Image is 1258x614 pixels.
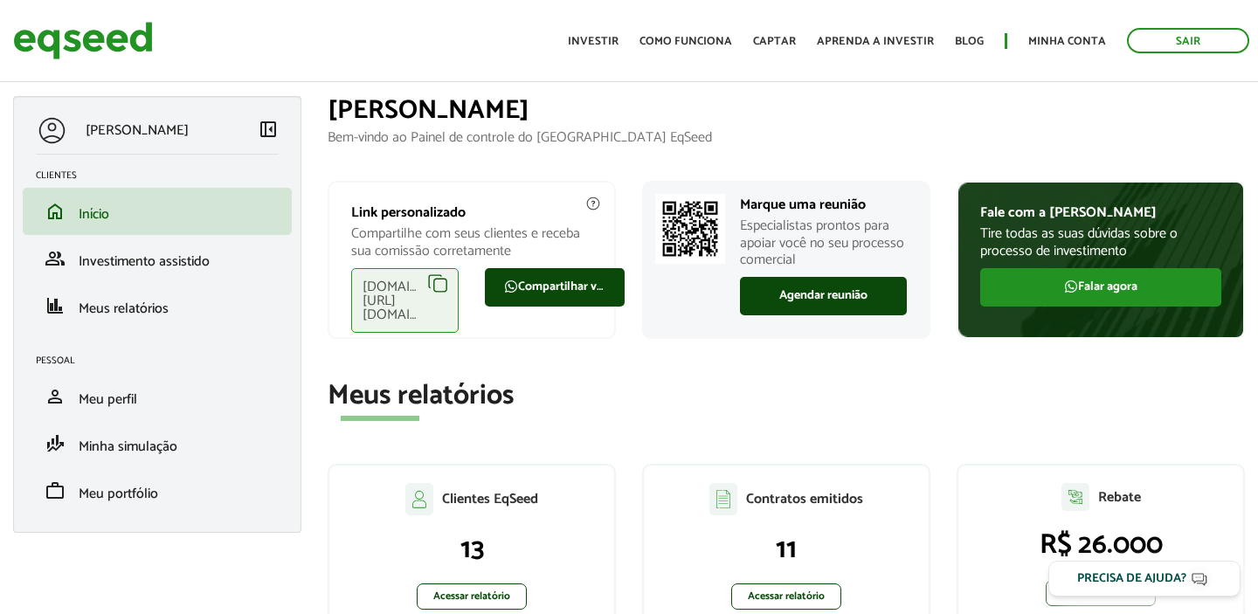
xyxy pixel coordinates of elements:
[351,204,592,221] p: Link personalizado
[405,483,433,514] img: agent-clientes.svg
[23,373,292,420] li: Meu perfil
[36,433,279,454] a: finance_modeMinha simulação
[1064,279,1078,293] img: FaWhatsapp.svg
[740,217,907,268] p: Especialistas prontos para apoiar você no seu processo comercial
[36,355,292,366] h2: Pessoal
[351,225,592,259] p: Compartilhe com seus clientes e receba sua comissão corretamente
[23,282,292,329] li: Meus relatórios
[258,119,279,143] a: Colapsar menu
[709,483,737,515] img: agent-contratos.svg
[79,482,158,506] span: Meu portfólio
[328,381,1245,411] h2: Meus relatórios
[23,188,292,235] li: Início
[328,96,1245,125] h1: [PERSON_NAME]
[45,248,66,269] span: group
[36,248,279,269] a: groupInvestimento assistido
[36,170,292,181] h2: Clientes
[980,268,1221,307] a: Falar agora
[79,250,210,273] span: Investimento assistido
[258,119,279,140] span: left_panel_close
[23,420,292,467] li: Minha simulação
[45,386,66,407] span: person
[36,386,279,407] a: personMeu perfil
[79,203,109,226] span: Início
[1127,28,1249,53] a: Sair
[79,388,137,411] span: Meu perfil
[585,196,601,211] img: agent-meulink-info2.svg
[1098,489,1141,506] p: Rebate
[23,467,292,514] li: Meu portfólio
[36,295,279,316] a: financeMeus relatórios
[731,583,841,610] a: Acessar relatório
[36,480,279,501] a: workMeu portfólio
[45,480,66,501] span: work
[442,491,538,507] p: Clientes EqSeed
[328,129,1245,146] p: Bem-vindo ao Painel de controle do [GEOGRAPHIC_DATA] EqSeed
[955,36,984,47] a: Blog
[417,583,527,610] a: Acessar relatório
[23,235,292,282] li: Investimento assistido
[740,197,907,213] p: Marque uma reunião
[45,295,66,316] span: finance
[655,194,725,264] img: Marcar reunião com consultor
[79,297,169,321] span: Meus relatórios
[504,279,518,293] img: FaWhatsapp.svg
[485,268,625,307] a: Compartilhar via WhatsApp
[740,277,907,315] a: Agendar reunião
[1061,483,1089,511] img: agent-relatorio.svg
[13,17,153,64] img: EqSeed
[351,268,459,333] div: [DOMAIN_NAME][URL][DOMAIN_NAME]
[45,433,66,454] span: finance_mode
[746,491,863,507] p: Contratos emitidos
[568,36,619,47] a: Investir
[45,201,66,222] span: home
[1046,580,1156,606] a: Acessar relatório
[661,533,911,566] p: 11
[639,36,732,47] a: Como funciona
[976,528,1226,562] p: R$ 26.000
[817,36,934,47] a: Aprenda a investir
[36,201,279,222] a: homeInício
[1028,36,1106,47] a: Minha conta
[980,225,1221,259] p: Tire todas as suas dúvidas sobre o processo de investimento
[86,122,189,139] p: [PERSON_NAME]
[347,533,597,566] p: 13
[753,36,796,47] a: Captar
[79,435,177,459] span: Minha simulação
[980,204,1221,221] p: Fale com a [PERSON_NAME]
